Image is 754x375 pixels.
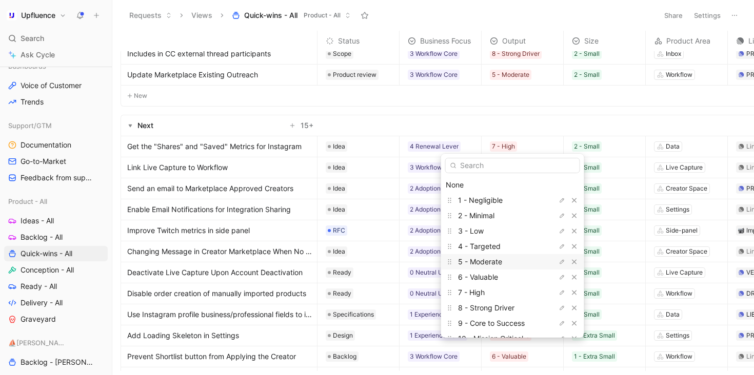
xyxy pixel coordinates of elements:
[458,303,514,312] span: 8 - Strong Driver
[441,285,584,300] div: 7 - High
[458,334,523,343] span: 10 - Mission Critical
[441,316,584,331] div: 9 - Core to Success
[458,226,484,235] span: 3 - Low
[446,179,580,191] div: None
[458,288,485,297] span: 7 - High
[441,208,584,223] div: 2 - Minimal
[441,193,584,208] div: 1 - Negligible
[458,211,494,220] span: 2 - Minimal
[441,239,584,254] div: 4 - Targeted
[458,257,502,266] span: 5 - Moderate
[458,196,503,204] span: 1 - Negligible
[458,242,501,251] span: 4 - Targeted
[441,223,584,239] div: 3 - Low
[445,158,580,173] input: Search
[458,319,525,327] span: 9 - Core to Success
[441,331,584,346] div: 10 - Mission Critical
[441,269,584,285] div: 6 - Valuable
[441,300,584,316] div: 8 - Strong Driver
[458,273,498,281] span: 6 - Valuable
[441,254,584,269] div: 5 - Moderate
